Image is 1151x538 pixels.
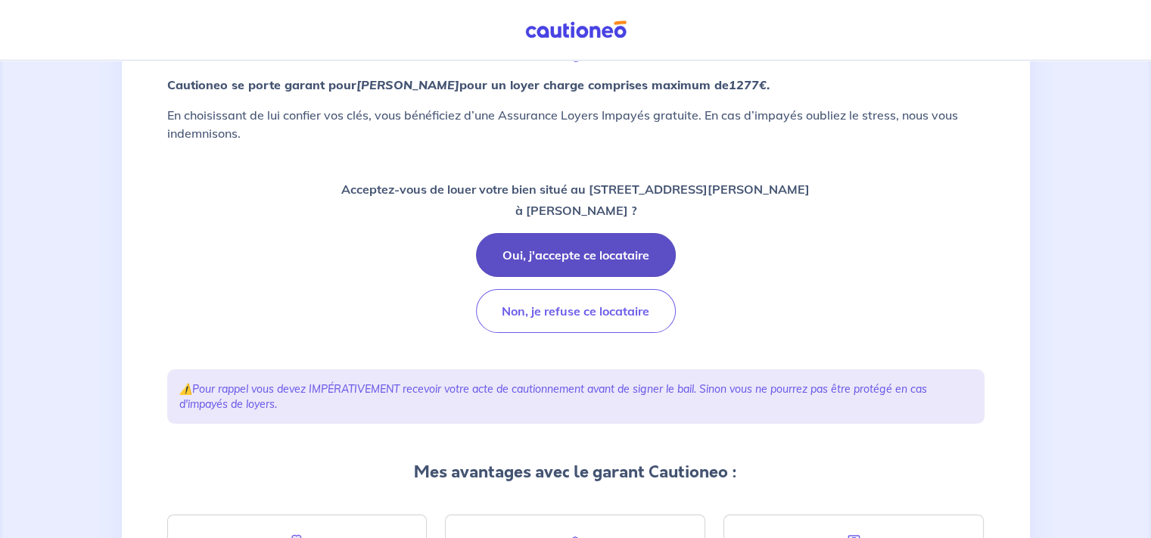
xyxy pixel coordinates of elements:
em: [PERSON_NAME] [356,77,459,92]
button: Non, je refuse ce locataire [476,289,676,333]
em: 1277€ [729,77,767,92]
strong: Cautioneo se porte garant pour pour un loyer charge comprises maximum de . [167,77,770,92]
p: Bonjour [167,27,985,64]
p: En choisissant de lui confier vos clés, vous bénéficiez d’une Assurance Loyers Impayés gratuite. ... [167,106,985,142]
p: ⚠️ [179,381,972,412]
em: Pour rappel vous devez IMPÉRATIVEMENT recevoir votre acte de cautionnement avant de signer le bai... [179,382,927,411]
p: Acceptez-vous de louer votre bien situé au [STREET_ADDRESS][PERSON_NAME] à [PERSON_NAME] ? [341,179,810,221]
p: Mes avantages avec le garant Cautioneo : [167,460,985,484]
button: Oui, j'accepte ce locataire [476,233,676,277]
img: Cautioneo [519,20,633,39]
